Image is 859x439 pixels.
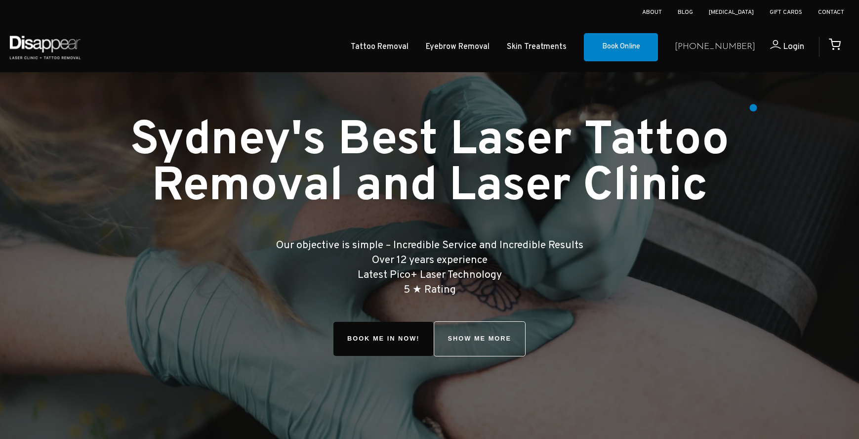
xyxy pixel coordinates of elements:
[507,40,567,54] a: Skin Treatments
[783,41,804,52] span: Login
[818,8,844,16] a: Contact
[333,322,434,356] a: BOOK ME IN NOW!
[770,8,802,16] a: Gift Cards
[426,40,490,54] a: Eyebrow Removal
[92,119,768,211] h1: Sydney's Best Laser Tattoo Removal and Laser Clinic
[755,40,804,54] a: Login
[276,239,583,296] big: Our objective is simple – Incredible Service and Incredible Results Over 12 years experience Late...
[434,321,526,356] a: SHOW ME MORE
[709,8,754,16] a: [MEDICAL_DATA]
[642,8,662,16] a: About
[584,33,658,62] a: Book Online
[675,40,755,54] a: [PHONE_NUMBER]
[333,322,434,356] span: Book Me In!
[7,30,82,65] img: Disappear - Laser Clinic and Tattoo Removal Services in Sydney, Australia
[351,40,409,54] a: Tattoo Removal
[678,8,693,16] a: Blog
